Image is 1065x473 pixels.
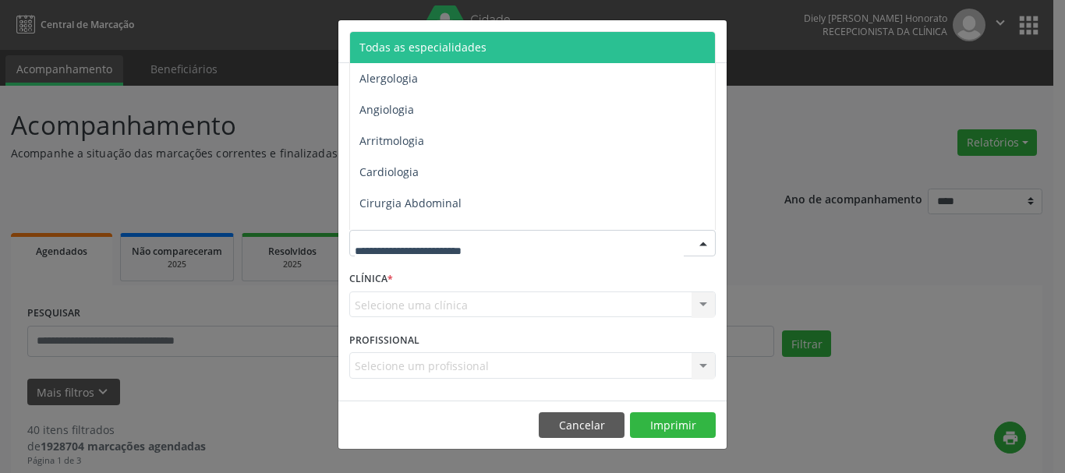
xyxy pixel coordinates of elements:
span: Cirurgia Abdominal [359,196,462,210]
span: Todas as especialidades [359,40,487,55]
button: Close [695,20,727,58]
button: Cancelar [539,412,624,439]
span: Arritmologia [359,133,424,148]
span: Alergologia [359,71,418,86]
h5: Relatório de agendamentos [349,31,528,51]
label: PROFISSIONAL [349,328,419,352]
button: Imprimir [630,412,716,439]
span: Angiologia [359,102,414,117]
span: Cardiologia [359,164,419,179]
span: Cirurgia Bariatrica [359,227,455,242]
label: CLÍNICA [349,267,393,291]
